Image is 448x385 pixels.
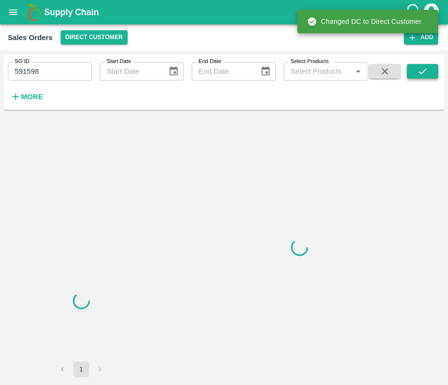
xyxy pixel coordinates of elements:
img: logo [24,2,44,22]
label: Select Products [291,58,329,65]
button: Choose date [256,62,275,81]
strong: More [21,93,43,101]
input: End Date [192,62,252,81]
nav: pagination navigation [53,362,109,377]
a: Supply Chain [44,5,405,19]
input: Enter SO ID [8,62,92,81]
label: End Date [199,58,221,65]
b: Supply Chain [44,7,99,17]
button: Choose date [164,62,183,81]
input: Start Date [100,62,160,81]
div: Sales Orders [8,31,53,44]
button: More [8,88,45,105]
button: page 1 [73,362,89,377]
div: account of current user [423,2,440,22]
label: Start Date [107,58,131,65]
div: Changed DC to Direct Customer [307,13,422,30]
button: Select DC [61,30,128,44]
button: Open [352,65,364,78]
div: customer-support [405,3,423,21]
button: Add [404,30,438,44]
input: Select Products [287,65,349,78]
button: open drawer [2,1,24,23]
label: SO ID [15,58,29,65]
